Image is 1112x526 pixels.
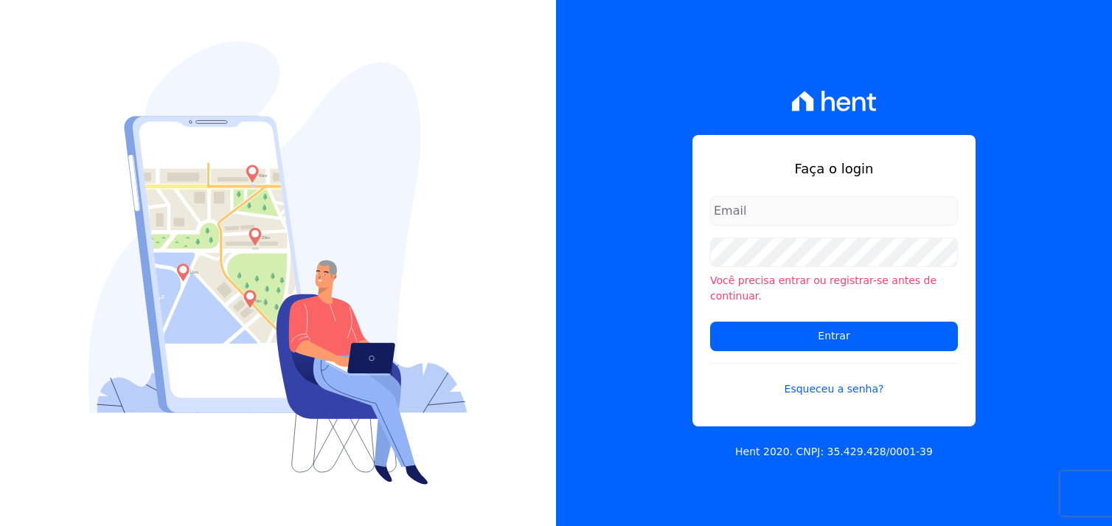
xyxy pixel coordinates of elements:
h1: Faça o login [710,159,958,179]
a: Esqueceu a senha? [710,363,958,397]
li: Você precisa entrar ou registrar-se antes de continuar. [710,273,958,304]
input: Email [710,196,958,226]
p: Hent 2020. CNPJ: 35.429.428/0001-39 [735,444,933,460]
input: Entrar [710,322,958,351]
img: Login [88,41,468,485]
